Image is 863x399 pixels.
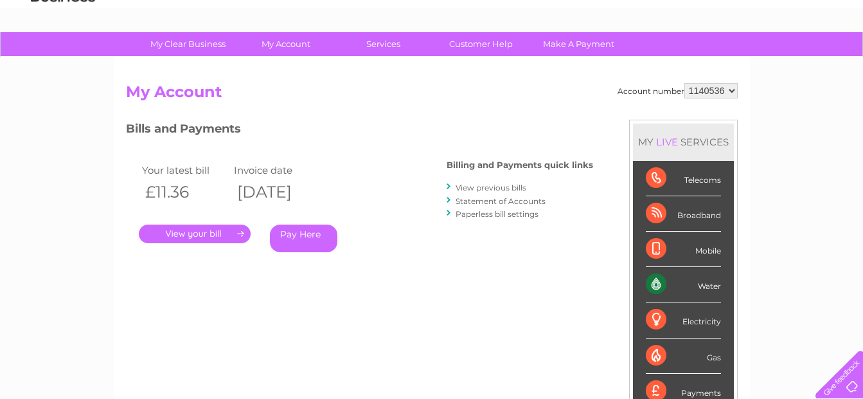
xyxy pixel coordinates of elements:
[30,33,96,73] img: logo.png
[633,124,734,160] div: MY SERVICES
[126,83,738,107] h2: My Account
[621,6,709,23] a: 0333 014 3131
[646,302,721,338] div: Electricity
[456,209,538,219] a: Paperless bill settings
[428,32,534,56] a: Customer Help
[618,83,738,98] div: Account number
[456,196,546,206] a: Statement of Accounts
[751,55,770,64] a: Blog
[778,55,809,64] a: Contact
[231,162,323,179] td: Invoice date
[456,183,526,192] a: View previous bills
[646,339,721,374] div: Gas
[646,267,721,302] div: Water
[637,55,661,64] a: Water
[135,32,241,56] a: My Clear Business
[705,55,743,64] a: Telecoms
[654,136,681,148] div: LIVE
[646,232,721,267] div: Mobile
[646,196,721,232] div: Broadband
[646,161,721,196] div: Telecoms
[231,179,323,205] th: [DATE]
[139,225,251,243] a: .
[233,32,339,56] a: My Account
[139,162,231,179] td: Your latest bill
[126,120,593,142] h3: Bills and Payments
[270,225,337,252] a: Pay Here
[139,179,231,205] th: £11.36
[330,32,436,56] a: Services
[669,55,697,64] a: Energy
[129,7,736,62] div: Clear Business is a trading name of Verastar Limited (registered in [GEOGRAPHIC_DATA] No. 3667643...
[447,160,593,170] h4: Billing and Payments quick links
[821,55,851,64] a: Log out
[526,32,632,56] a: Make A Payment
